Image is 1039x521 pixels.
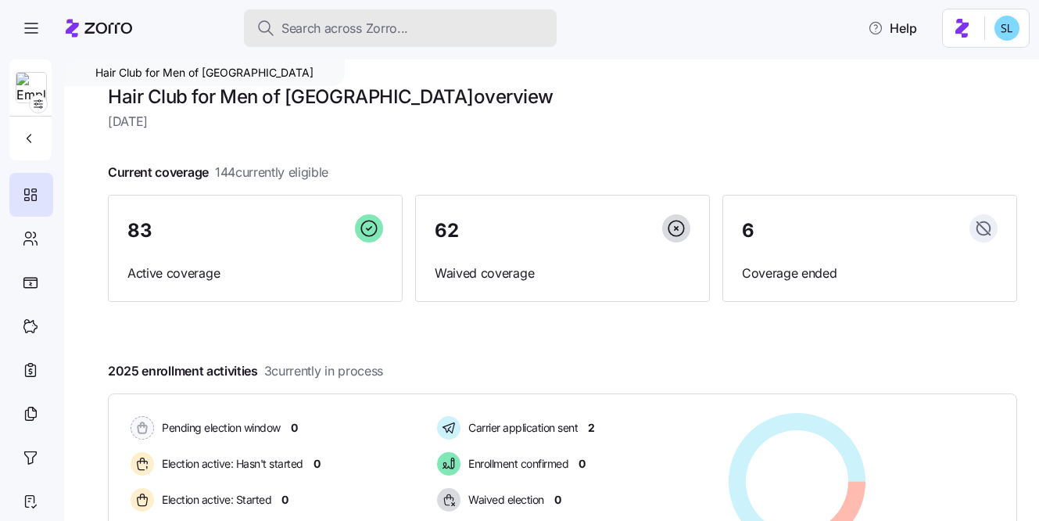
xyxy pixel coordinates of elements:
[464,420,578,436] span: Carrier application sent
[742,264,998,283] span: Coverage ended
[579,456,586,472] span: 0
[464,456,568,472] span: Enrollment confirmed
[281,19,408,38] span: Search across Zorro...
[994,16,1019,41] img: 7c620d928e46699fcfb78cede4daf1d1
[742,221,754,240] span: 6
[127,221,152,240] span: 83
[64,59,345,86] div: Hair Club for Men of [GEOGRAPHIC_DATA]
[157,492,271,508] span: Election active: Started
[108,163,328,182] span: Current coverage
[244,9,557,47] button: Search across Zorro...
[264,361,383,381] span: 3 currently in process
[464,492,544,508] span: Waived election
[281,492,288,508] span: 0
[435,221,458,240] span: 62
[855,13,930,44] button: Help
[554,492,561,508] span: 0
[215,163,328,182] span: 144 currently eligible
[16,73,46,104] img: Employer logo
[108,112,1017,131] span: [DATE]
[127,264,383,283] span: Active coverage
[588,420,595,436] span: 2
[157,420,281,436] span: Pending election window
[291,420,298,436] span: 0
[313,456,321,472] span: 0
[868,19,917,38] span: Help
[157,456,303,472] span: Election active: Hasn't started
[108,361,383,381] span: 2025 enrollment activities
[435,264,690,283] span: Waived coverage
[108,84,1017,109] h1: Hair Club for Men of [GEOGRAPHIC_DATA] overview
